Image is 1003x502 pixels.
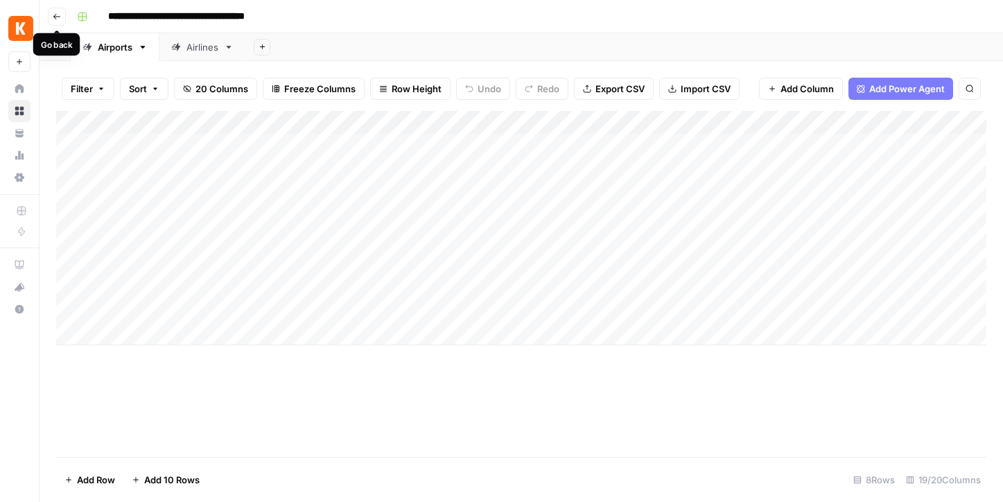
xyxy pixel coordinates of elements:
[123,469,208,491] button: Add 10 Rows
[900,469,986,491] div: 19/20 Columns
[8,11,30,46] button: Workspace: Kayak
[9,277,30,297] div: What's new?
[574,78,654,100] button: Export CSV
[8,166,30,189] a: Settings
[159,33,245,61] a: Airlines
[869,82,945,96] span: Add Power Agent
[681,82,731,96] span: Import CSV
[780,82,834,96] span: Add Column
[456,78,510,100] button: Undo
[8,276,30,298] button: What's new?
[595,82,645,96] span: Export CSV
[263,78,365,100] button: Freeze Columns
[8,78,30,100] a: Home
[8,16,33,41] img: Kayak Logo
[8,144,30,166] a: Usage
[537,82,559,96] span: Redo
[77,473,115,487] span: Add Row
[8,100,30,122] a: Browse
[71,82,93,96] span: Filter
[659,78,740,100] button: Import CSV
[516,78,568,100] button: Redo
[144,473,200,487] span: Add 10 Rows
[370,78,451,100] button: Row Height
[186,40,218,54] div: Airlines
[759,78,843,100] button: Add Column
[478,82,501,96] span: Undo
[71,33,159,61] a: Airports
[56,469,123,491] button: Add Row
[8,122,30,144] a: Your Data
[129,82,147,96] span: Sort
[174,78,257,100] button: 20 Columns
[98,40,132,54] div: Airports
[62,78,114,100] button: Filter
[8,254,30,276] a: AirOps Academy
[284,82,356,96] span: Freeze Columns
[195,82,248,96] span: 20 Columns
[8,298,30,320] button: Help + Support
[848,78,953,100] button: Add Power Agent
[392,82,442,96] span: Row Height
[848,469,900,491] div: 8 Rows
[120,78,168,100] button: Sort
